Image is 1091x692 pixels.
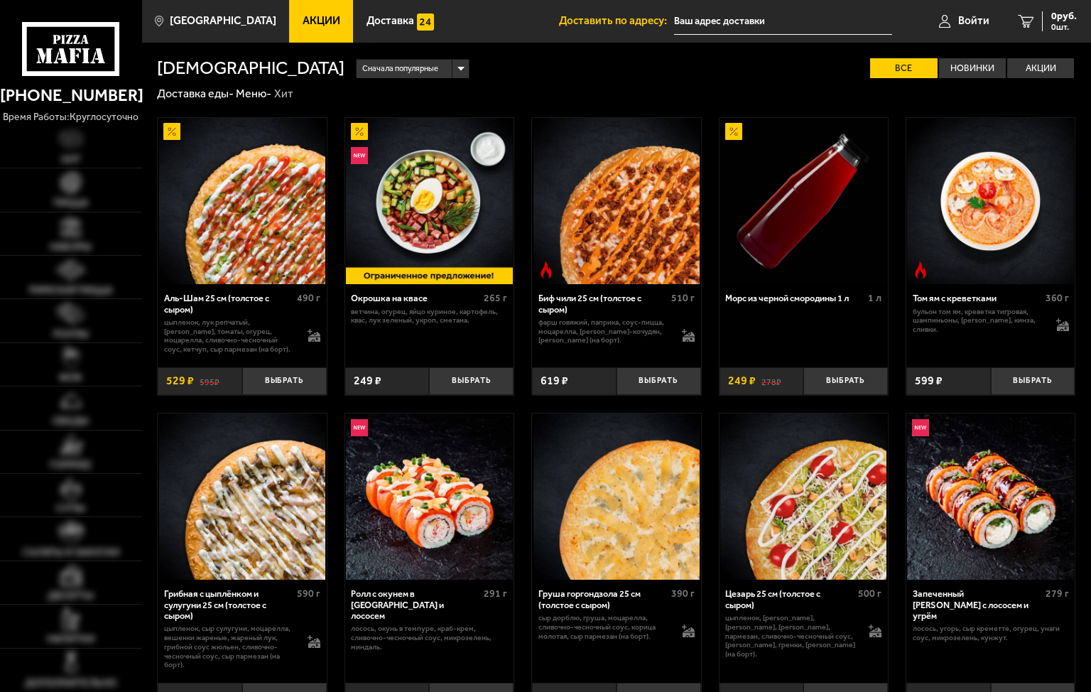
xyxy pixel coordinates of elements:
span: 529 ₽ [166,375,194,386]
div: Запеченный [PERSON_NAME] с лососем и угрём [913,588,1042,621]
span: 490 г [297,292,320,304]
p: сыр дорблю, груша, моцарелла, сливочно-чесночный соус, корица молотая, сыр пармезан (на борт). [538,614,671,641]
div: Биф чили 25 см (толстое с сыром) [538,293,668,315]
button: Выбрать [803,367,888,395]
img: Новинка [912,419,929,436]
img: Груша горгондзола 25 см (толстое с сыром) [533,413,700,580]
a: Цезарь 25 см (толстое с сыром) [720,413,888,580]
span: Доставка [367,16,414,26]
img: Биф чили 25 см (толстое с сыром) [533,118,700,284]
img: Окрошка на квасе [346,118,512,284]
span: 0 шт. [1051,23,1077,31]
div: Грибная с цыплёнком и сулугуни 25 см (толстое с сыром) [164,588,293,621]
button: Выбрать [242,367,327,395]
p: цыпленок, лук репчатый, [PERSON_NAME], томаты, огурец, моцарелла, сливочно-чесночный соус, кетчуп... [164,318,296,355]
p: цыпленок, [PERSON_NAME], [PERSON_NAME], [PERSON_NAME], пармезан, сливочно-чесночный соус, [PERSON... [725,614,857,659]
img: Акционный [351,123,368,140]
p: лосось, окунь в темпуре, краб-крем, сливочно-чесночный соус, микрозелень, миндаль. [351,625,507,652]
span: WOK [59,372,82,383]
a: АкционныйМорс из черной смородины 1 л [720,118,888,284]
p: бульон том ям, креветка тигровая, шампиньоны, [PERSON_NAME], кинза, сливки. [913,308,1045,335]
button: Выбрать [617,367,701,395]
input: Ваш адрес доставки [674,9,892,35]
img: Аль-Шам 25 см (толстое с сыром) [159,118,325,284]
img: Острое блюдо [912,261,929,279]
span: Дополнительно [25,678,116,688]
span: Роллы [53,329,89,340]
span: Десерты [48,590,94,601]
img: 15daf4d41897b9f0e9f617042186c801.svg [417,13,434,31]
div: Цезарь 25 см (толстое с сыром) [725,588,854,610]
img: Ролл с окунем в темпуре и лососем [346,413,512,580]
a: Острое блюдоТом ям с креветками [906,118,1075,284]
label: Акции [1007,58,1074,79]
span: Напитки [47,634,94,644]
span: [GEOGRAPHIC_DATA] [170,16,276,26]
div: Аль-Шам 25 см (толстое с сыром) [164,293,293,315]
a: Острое блюдоБиф чили 25 см (толстое с сыром) [532,118,700,284]
div: Морс из черной смородины 1 л [725,293,864,303]
label: Все [870,58,937,79]
p: лосось, угорь, Сыр креметте, огурец, унаги соус, микрозелень, кунжут. [913,625,1069,643]
img: Грибная с цыплёнком и сулугуни 25 см (толстое с сыром) [159,413,325,580]
h1: [DEMOGRAPHIC_DATA] [157,59,344,77]
img: Цезарь 25 см (толстое с сыром) [720,413,886,580]
img: Запеченный ролл Гурмэ с лососем и угрём [907,413,1073,580]
span: Доставить по адресу: [559,16,674,26]
a: Доставка еды- [157,87,234,100]
div: Ролл с окунем в [GEOGRAPHIC_DATA] и лососем [351,588,480,621]
a: АкционныйНовинкаОкрошка на квасе [345,118,514,284]
span: Пицца [53,198,88,208]
label: Новинки [939,58,1006,79]
p: цыпленок, сыр сулугуни, моцарелла, вешенки жареные, жареный лук, грибной соус Жюльен, сливочно-че... [164,625,296,670]
span: Горячее [50,460,92,470]
span: 291 г [484,588,507,600]
div: Том ям с креветками [913,293,1042,303]
span: Наборы [50,242,92,252]
span: 0 руб. [1051,11,1077,21]
img: Акционный [163,123,180,140]
img: Новинка [351,419,368,436]
a: НовинкаЗапеченный ролл Гурмэ с лососем и угрём [906,413,1075,580]
span: Римская пицца [29,285,112,296]
span: 590 г [297,588,320,600]
span: 500 г [858,588,881,600]
p: фарш говяжий, паприка, соус-пицца, моцарелла, [PERSON_NAME]-кочудян, [PERSON_NAME] (на борт). [538,318,671,345]
span: 1 л [868,292,881,304]
div: Окрошка на квасе [351,293,480,303]
img: Акционный [725,123,742,140]
img: Том ям с креветками [907,118,1073,284]
span: Сначала популярные [362,58,438,80]
div: Хит [274,87,293,102]
span: Обеды [53,416,89,426]
s: 595 ₽ [200,375,219,386]
span: 249 ₽ [728,375,756,386]
a: Меню- [236,87,271,100]
span: 279 г [1046,588,1069,600]
button: Выбрать [991,367,1075,395]
img: Острое блюдо [538,261,555,279]
img: Новинка [351,147,368,164]
span: Войти [958,16,989,26]
span: Хит [61,154,81,165]
span: 360 г [1046,292,1069,304]
span: 390 г [671,588,695,600]
p: ветчина, огурец, яйцо куриное, картофель, квас, лук зеленый, укроп, сметана. [351,308,507,326]
s: 278 ₽ [761,375,781,386]
span: 599 ₽ [915,375,943,386]
span: 265 г [484,292,507,304]
span: 619 ₽ [541,375,568,386]
span: Акции [303,16,340,26]
img: Морс из черной смородины 1 л [720,118,886,284]
div: Груша горгондзола 25 см (толстое с сыром) [538,588,668,610]
a: Груша горгондзола 25 см (толстое с сыром) [532,413,700,580]
span: Салаты и закуски [23,547,119,558]
span: Гражданский проспект, 107к3, подъезд 1 [674,9,892,35]
button: Выбрать [429,367,514,395]
a: Грибная с цыплёнком и сулугуни 25 см (толстое с сыром) [158,413,326,580]
a: АкционныйАль-Шам 25 см (толстое с сыром) [158,118,326,284]
span: 510 г [671,292,695,304]
a: НовинкаРолл с окунем в темпуре и лососем [345,413,514,580]
span: Супы [56,503,85,514]
span: 249 ₽ [354,375,381,386]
